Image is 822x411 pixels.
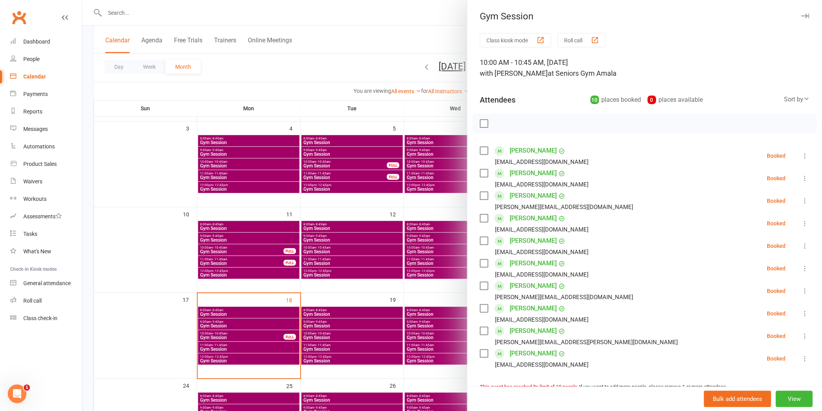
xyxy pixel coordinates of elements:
[23,161,57,167] div: Product Sales
[10,190,82,208] a: Workouts
[495,270,589,280] div: [EMAIL_ADDRESS][DOMAIN_NAME]
[23,38,50,45] div: Dashboard
[495,315,589,325] div: [EMAIL_ADDRESS][DOMAIN_NAME]
[480,383,810,391] div: If you want to add more people, please remove 1 or more attendees.
[23,108,42,115] div: Reports
[548,69,616,77] span: at Seniors Gym Amala
[510,325,557,337] a: [PERSON_NAME]
[767,356,785,361] div: Booked
[10,51,82,68] a: People
[767,221,785,226] div: Booked
[23,213,62,219] div: Assessments
[10,292,82,310] a: Roll call
[510,212,557,225] a: [PERSON_NAME]
[10,33,82,51] a: Dashboard
[10,68,82,85] a: Calendar
[510,190,557,202] a: [PERSON_NAME]
[467,11,822,22] div: Gym Session
[510,235,557,247] a: [PERSON_NAME]
[510,347,557,360] a: [PERSON_NAME]
[23,178,42,185] div: Waivers
[9,8,29,27] a: Clubworx
[10,103,82,120] a: Reports
[767,288,785,294] div: Booked
[10,310,82,327] a: Class kiosk mode
[480,69,548,77] span: with [PERSON_NAME]
[23,280,71,286] div: General attendance
[480,33,551,47] button: Class kiosk mode
[23,73,46,80] div: Calendar
[23,298,42,304] div: Roll call
[10,225,82,243] a: Tasks
[23,231,37,237] div: Tasks
[23,126,48,132] div: Messages
[23,315,57,321] div: Class check-in
[510,167,557,179] a: [PERSON_NAME]
[495,202,633,212] div: [PERSON_NAME][EMAIL_ADDRESS][DOMAIN_NAME]
[495,337,678,347] div: [PERSON_NAME][EMAIL_ADDRESS][PERSON_NAME][DOMAIN_NAME]
[784,94,810,104] div: Sort by
[776,391,813,407] button: View
[10,208,82,225] a: Assessments
[767,311,785,316] div: Booked
[10,173,82,190] a: Waivers
[510,280,557,292] a: [PERSON_NAME]
[648,96,656,104] div: 0
[495,292,633,302] div: [PERSON_NAME][EMAIL_ADDRESS][DOMAIN_NAME]
[10,155,82,173] a: Product Sales
[767,198,785,204] div: Booked
[10,138,82,155] a: Automations
[767,153,785,158] div: Booked
[480,94,515,105] div: Attendees
[495,247,589,257] div: [EMAIL_ADDRESS][DOMAIN_NAME]
[557,33,606,47] button: Roll call
[648,94,703,105] div: places available
[10,120,82,138] a: Messages
[510,257,557,270] a: [PERSON_NAME]
[23,143,55,150] div: Automations
[510,302,557,315] a: [PERSON_NAME]
[704,391,771,407] button: Bulk add attendees
[10,85,82,103] a: Payments
[767,266,785,271] div: Booked
[510,145,557,157] a: [PERSON_NAME]
[23,248,51,254] div: What's New
[767,243,785,249] div: Booked
[495,360,589,370] div: [EMAIL_ADDRESS][DOMAIN_NAME]
[495,225,589,235] div: [EMAIL_ADDRESS][DOMAIN_NAME]
[10,275,82,292] a: General attendance kiosk mode
[495,157,589,167] div: [EMAIL_ADDRESS][DOMAIN_NAME]
[590,94,641,105] div: places booked
[24,385,30,391] span: 1
[23,91,48,97] div: Payments
[23,196,47,202] div: Workouts
[495,179,589,190] div: [EMAIL_ADDRESS][DOMAIN_NAME]
[23,56,40,62] div: People
[590,96,599,104] div: 10
[8,385,26,403] iframe: Intercom live chat
[480,384,579,390] strong: This event has reached its limit of 10 people.
[767,176,785,181] div: Booked
[480,57,810,79] div: 10:00 AM - 10:45 AM, [DATE]
[767,333,785,339] div: Booked
[10,243,82,260] a: What's New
